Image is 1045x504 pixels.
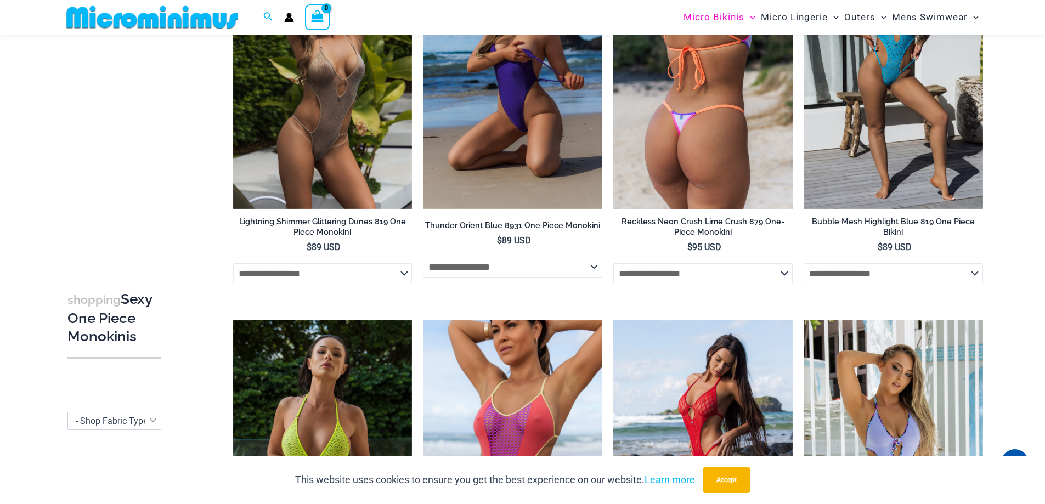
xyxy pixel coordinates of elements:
h2: Bubble Mesh Highlight Blue 819 One Piece Bikini [804,217,983,237]
nav: Site Navigation [679,2,984,33]
a: Account icon link [284,13,294,22]
span: Menu Toggle [828,3,839,31]
button: Accept [703,467,750,493]
h2: Reckless Neon Crush Lime Crush 879 One-Piece Monokini [613,217,793,237]
span: - Shop Fabric Type [68,412,161,429]
a: Micro LingerieMenu ToggleMenu Toggle [758,3,841,31]
span: shopping [67,293,121,307]
span: $ [497,235,502,246]
span: Micro Bikinis [684,3,744,31]
span: Mens Swimwear [892,3,968,31]
a: View Shopping Cart, empty [305,4,330,30]
a: Lightning Shimmer Glittering Dunes 819 One Piece Monokini [233,217,413,241]
span: - Shop Fabric Type [67,412,161,430]
bdi: 95 USD [687,242,721,252]
a: Mens SwimwearMenu ToggleMenu Toggle [889,3,981,31]
span: Micro Lingerie [761,3,828,31]
span: Menu Toggle [744,3,755,31]
iframe: TrustedSite Certified [67,37,166,256]
span: Menu Toggle [968,3,979,31]
bdi: 89 USD [307,242,341,252]
span: $ [307,242,312,252]
span: - Shop Fabric Type [76,416,148,426]
h3: Sexy One Piece Monokinis [67,290,161,346]
span: Menu Toggle [875,3,886,31]
h2: Lightning Shimmer Glittering Dunes 819 One Piece Monokini [233,217,413,237]
a: Thunder Orient Blue 8931 One Piece Monokini [423,220,602,235]
a: OutersMenu ToggleMenu Toggle [841,3,889,31]
a: Reckless Neon Crush Lime Crush 879 One-Piece Monokini [613,217,793,241]
span: $ [878,242,883,252]
a: Bubble Mesh Highlight Blue 819 One Piece Bikini [804,217,983,241]
img: MM SHOP LOGO FLAT [62,5,242,30]
bdi: 89 USD [497,235,531,246]
a: Micro BikinisMenu ToggleMenu Toggle [681,3,758,31]
span: $ [687,242,692,252]
p: This website uses cookies to ensure you get the best experience on our website. [295,472,695,488]
a: Search icon link [263,10,273,24]
bdi: 89 USD [878,242,912,252]
h2: Thunder Orient Blue 8931 One Piece Monokini [423,220,602,231]
a: Learn more [645,474,695,485]
span: Outers [844,3,875,31]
